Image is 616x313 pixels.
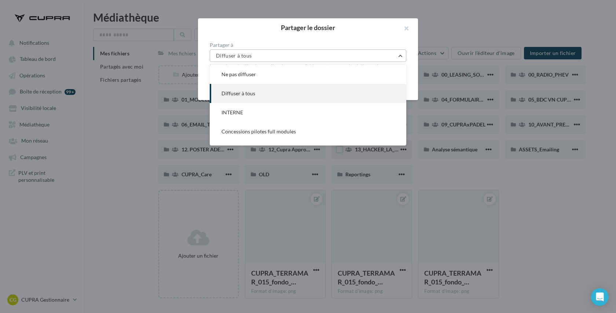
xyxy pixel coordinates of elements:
div: Les options d’utilisation configurées sur un fichier sont conservées à l’issue du partage [210,63,406,70]
span: Diffuser à tous [221,90,255,96]
div: Open Intercom Messenger [591,288,609,306]
span: INTERNE [221,109,243,115]
span: Ne pas diffuser [221,71,256,77]
button: Concessions pilotes full modules [210,122,406,141]
h2: Partager le dossier [210,24,406,31]
button: Ne pas diffuser [210,65,406,84]
span: Diffuser à tous [216,52,252,59]
button: Diffuser à tous [210,84,406,103]
button: INTERNE [210,103,406,122]
span: Concessions pilotes full modules [221,128,296,135]
button: Diffuser à tous [210,49,406,62]
label: Partager à [210,43,406,48]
